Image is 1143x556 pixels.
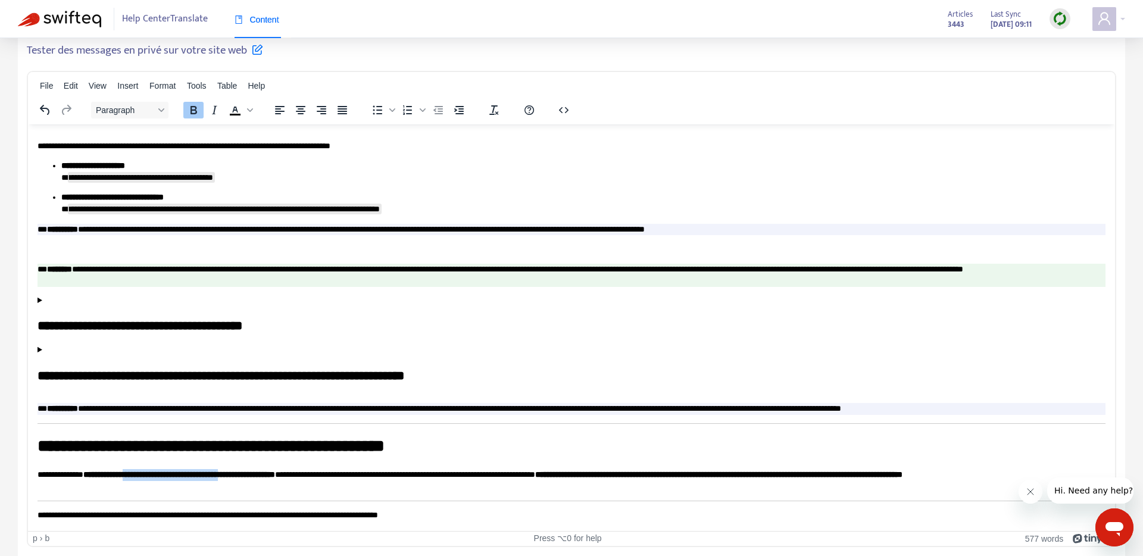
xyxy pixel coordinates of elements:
iframe: Close message [1019,480,1042,504]
span: Paragraph [96,105,154,115]
button: Decrease indent [428,102,448,118]
button: Clear formatting [484,102,504,118]
iframe: Message from company [1047,477,1133,504]
button: Align left [270,102,290,118]
span: Help [248,81,265,90]
iframe: Rich Text Area [28,124,1115,531]
button: Bold [183,102,204,118]
span: book [235,15,243,24]
button: Italic [204,102,224,118]
a: Powered by Tiny [1073,533,1103,543]
strong: [DATE] 09:11 [991,18,1032,31]
div: Press ⌥0 for help [389,533,746,543]
button: Help [519,102,539,118]
span: Table [217,81,237,90]
img: Swifteq [18,11,101,27]
div: p [33,533,38,543]
button: Block Paragraph [91,102,168,118]
span: Insert [117,81,138,90]
span: Edit [64,81,78,90]
span: Help Center Translate [122,8,208,30]
button: Align center [291,102,311,118]
span: Articles [948,8,973,21]
div: Text color Black [225,102,255,118]
strong: 3443 [948,18,964,31]
button: Align right [311,102,332,118]
button: Undo [35,102,55,118]
span: user [1097,11,1111,26]
span: Tools [187,81,207,90]
img: sync.dc5367851b00ba804db3.png [1053,11,1067,26]
div: Numbered list [398,102,427,118]
button: Justify [332,102,352,118]
span: Format [149,81,176,90]
div: Bullet list [367,102,397,118]
span: File [40,81,54,90]
button: 577 words [1025,533,1064,543]
iframe: Button to launch messaging window [1095,508,1133,546]
h5: Tester des messages en privé sur votre site web [27,43,263,58]
div: › [40,533,43,543]
div: b [45,533,49,543]
span: Content [235,15,279,24]
button: Increase indent [449,102,469,118]
span: View [89,81,107,90]
span: Last Sync [991,8,1021,21]
button: Redo [56,102,76,118]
